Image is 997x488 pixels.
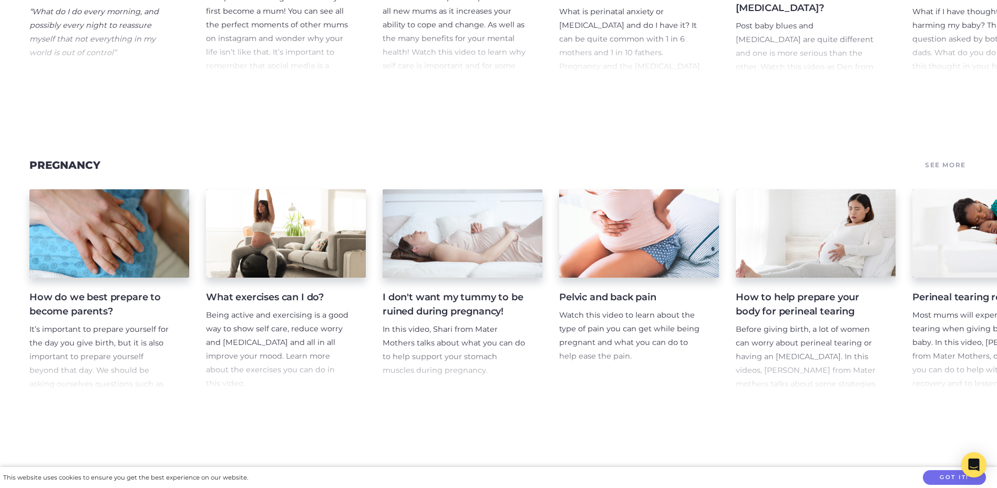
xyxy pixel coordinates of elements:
[383,189,542,391] a: I don't want my tummy to be ruined during pregnancy! In this video, Shari from Mater Mothers talk...
[923,470,986,485] button: Got it!
[736,290,879,319] h4: How to help prepare your body for perineal tearing
[206,290,349,304] h4: What exercises can I do?
[206,309,349,391] p: Being active and exercising is a good way to show self care, reduce worry and [MEDICAL_DATA] and ...
[3,472,248,483] div: This website uses cookies to ensure you get the best experience on our website.
[961,452,986,477] div: Open Intercom Messenger
[736,324,876,416] span: Before giving birth, a lot of women can worry about perineal tearing or having an [MEDICAL_DATA]....
[29,290,172,319] h4: How do we best prepare to become parents?
[29,7,159,57] em: “What do I do every morning, and possibly every night to reassure myself that not everything in m...
[559,5,702,169] p: What is perinatal anxiety or [MEDICAL_DATA] and do I have it? It can be quite common with 1 in 6 ...
[736,189,896,391] a: How to help prepare your body for perineal tearing Before giving birth, a lot of women can worry ...
[206,189,366,391] a: What exercises can I do? Being active and exercising is a good way to show self care, reduce worr...
[383,290,526,319] h4: I don't want my tummy to be ruined during pregnancy!
[736,21,873,85] span: Post baby blues and [MEDICAL_DATA] are quite different and one is more serious than the other. Wa...
[29,323,172,473] p: It’s important to prepare yourself for the day you give birth, but it is also important to prepar...
[923,158,968,172] a: See More
[559,310,700,361] span: Watch this video to learn about the type of pain you can get while being pregnant and what you ca...
[29,189,189,391] a: How do we best prepare to become parents? It’s important to prepare yourself for the day you give...
[29,159,100,171] a: Pregnancy
[29,73,172,155] p: ParentTV expert, [PERSON_NAME] talks about parent stress and worry and provides tips of ways we c...
[559,189,719,391] a: Pelvic and back pain Watch this video to learn about the type of pain you can get while being pre...
[383,324,525,375] span: In this video, Shari from Mater Mothers talks about what you can do to help support your stomach ...
[559,290,702,304] h4: Pelvic and back pain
